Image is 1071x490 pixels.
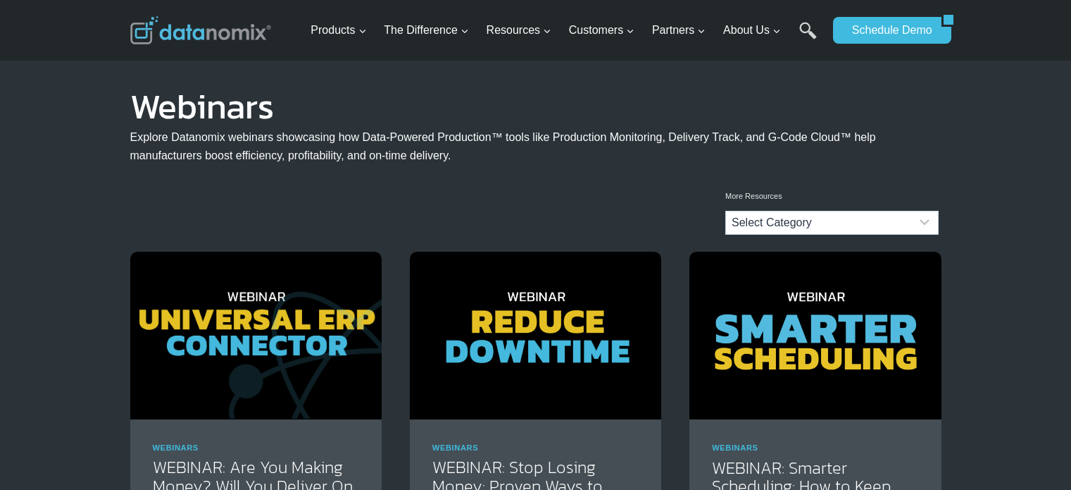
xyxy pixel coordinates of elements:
span: Products [311,21,366,39]
img: Bridge the gap between planning & production with the Datanomix Universal ERP Connector [130,252,382,419]
a: Webinars [153,443,199,452]
nav: Primary Navigation [305,8,826,54]
span: Resources [487,21,551,39]
a: Webinars [432,443,478,452]
span: Explore Datanomix webinars showcasing how Data-Powered Production™ tools like Production Monitori... [130,131,876,161]
a: Webinars [712,443,758,452]
a: Search [799,22,817,54]
span: Partners [652,21,706,39]
img: WEBINAR: Discover practical ways to reduce downtime, boost productivity, and improve profits in y... [410,252,661,419]
span: The Difference [384,21,469,39]
img: Smarter Scheduling: How To Keep Engineering, Planning and Ops on the Same Page [689,252,941,419]
img: Datanomix [130,16,271,44]
span: Customers [569,21,634,39]
p: More Resources [725,190,939,203]
a: Schedule Demo [833,17,941,44]
h1: Webinars [130,96,941,117]
span: About Us [723,21,781,39]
